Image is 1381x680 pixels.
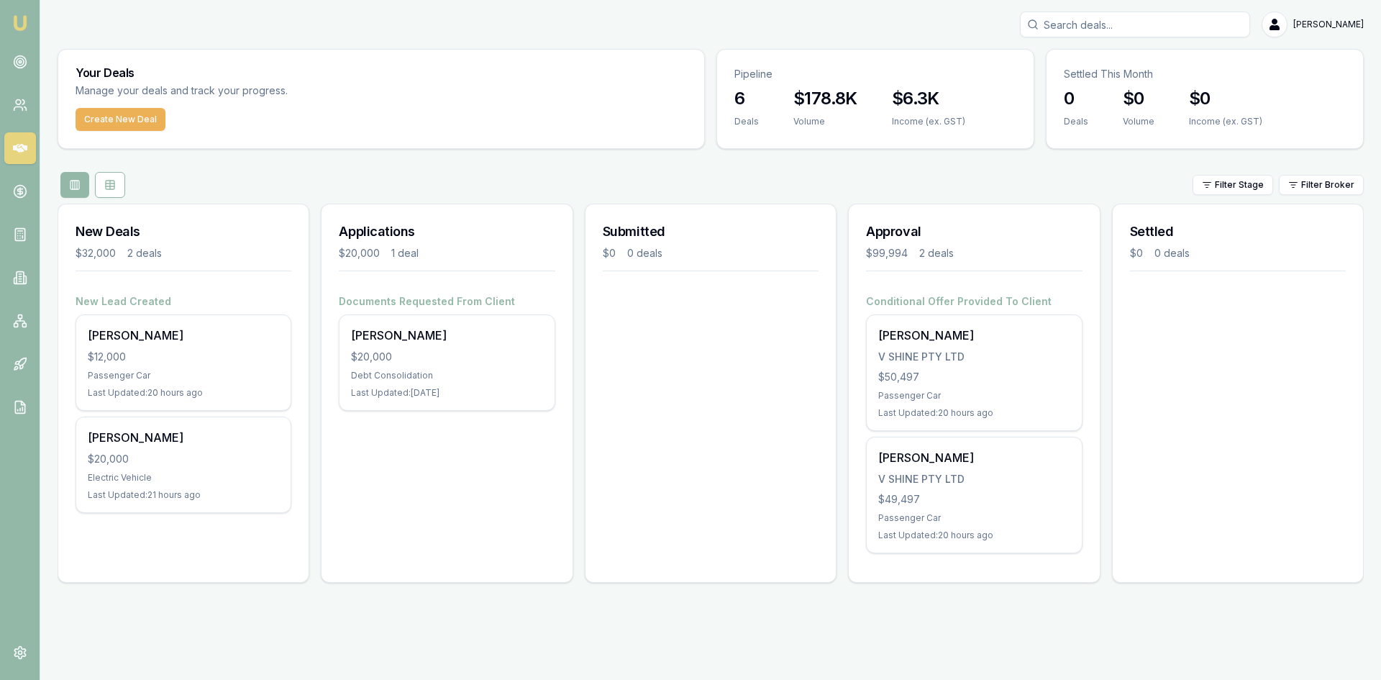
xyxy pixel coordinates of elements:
[627,246,662,260] div: 0 deals
[1189,87,1262,110] h3: $0
[878,472,1070,486] div: V SHINE PTY LTD
[878,449,1070,466] div: [PERSON_NAME]
[793,116,857,127] div: Volume
[734,87,759,110] h3: 6
[1154,246,1190,260] div: 0 deals
[351,350,542,364] div: $20,000
[1130,222,1346,242] h3: Settled
[878,370,1070,384] div: $50,497
[1064,116,1088,127] div: Deals
[1215,179,1264,191] span: Filter Stage
[878,530,1070,541] div: Last Updated: 20 hours ago
[1301,179,1354,191] span: Filter Broker
[76,222,291,242] h3: New Deals
[76,67,687,78] h3: Your Deals
[351,387,542,399] div: Last Updated: [DATE]
[1189,116,1262,127] div: Income (ex. GST)
[603,222,819,242] h3: Submitted
[1279,175,1364,195] button: Filter Broker
[127,246,162,260] div: 2 deals
[1064,67,1346,81] p: Settled This Month
[88,350,279,364] div: $12,000
[1130,246,1143,260] div: $0
[391,246,419,260] div: 1 deal
[76,246,116,260] div: $32,000
[339,294,555,309] h4: Documents Requested From Client
[1293,19,1364,30] span: [PERSON_NAME]
[88,387,279,399] div: Last Updated: 20 hours ago
[339,246,380,260] div: $20,000
[878,327,1070,344] div: [PERSON_NAME]
[878,390,1070,402] div: Passenger Car
[351,327,542,344] div: [PERSON_NAME]
[919,246,954,260] div: 2 deals
[88,429,279,446] div: [PERSON_NAME]
[793,87,857,110] h3: $178.8K
[866,246,908,260] div: $99,994
[866,222,1082,242] h3: Approval
[76,108,165,131] button: Create New Deal
[1020,12,1250,37] input: Search deals
[339,222,555,242] h3: Applications
[878,512,1070,524] div: Passenger Car
[88,327,279,344] div: [PERSON_NAME]
[351,370,542,381] div: Debt Consolidation
[878,350,1070,364] div: V SHINE PTY LTD
[1123,87,1154,110] h3: $0
[12,14,29,32] img: emu-icon-u.png
[88,472,279,484] div: Electric Vehicle
[892,116,965,127] div: Income (ex. GST)
[1193,175,1273,195] button: Filter Stage
[76,294,291,309] h4: New Lead Created
[734,116,759,127] div: Deals
[88,452,279,466] div: $20,000
[88,370,279,381] div: Passenger Car
[866,294,1082,309] h4: Conditional Offer Provided To Client
[1123,116,1154,127] div: Volume
[1064,87,1088,110] h3: 0
[88,489,279,501] div: Last Updated: 21 hours ago
[603,246,616,260] div: $0
[734,67,1016,81] p: Pipeline
[892,87,965,110] h3: $6.3K
[878,492,1070,507] div: $49,497
[76,83,444,99] p: Manage your deals and track your progress.
[878,407,1070,419] div: Last Updated: 20 hours ago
